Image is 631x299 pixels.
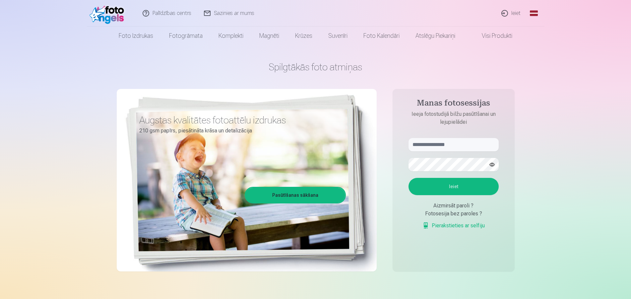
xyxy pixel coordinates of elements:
[251,27,287,45] a: Magnēti
[409,210,499,218] div: Fotosesija bez paroles ?
[139,114,341,126] h3: Augstas kvalitātes fotoattēlu izdrukas
[246,188,345,202] a: Pasūtīšanas sākšana
[117,61,515,73] h1: Spilgtākās foto atmiņas
[402,98,505,110] h4: Manas fotosessijas
[320,27,355,45] a: Suvenīri
[161,27,211,45] a: Fotogrāmata
[90,3,128,24] img: /fa1
[355,27,408,45] a: Foto kalendāri
[408,27,463,45] a: Atslēgu piekariņi
[402,110,505,126] p: Ieeja fotostudijā bilžu pasūtīšanai un lejupielādei
[409,178,499,195] button: Ieiet
[422,222,485,230] a: Pierakstieties ar selfiju
[139,126,341,135] p: 210 gsm papīrs, piesātināta krāsa un detalizācija
[111,27,161,45] a: Foto izdrukas
[463,27,520,45] a: Visi produkti
[211,27,251,45] a: Komplekti
[409,202,499,210] div: Aizmirsāt paroli ?
[287,27,320,45] a: Krūzes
